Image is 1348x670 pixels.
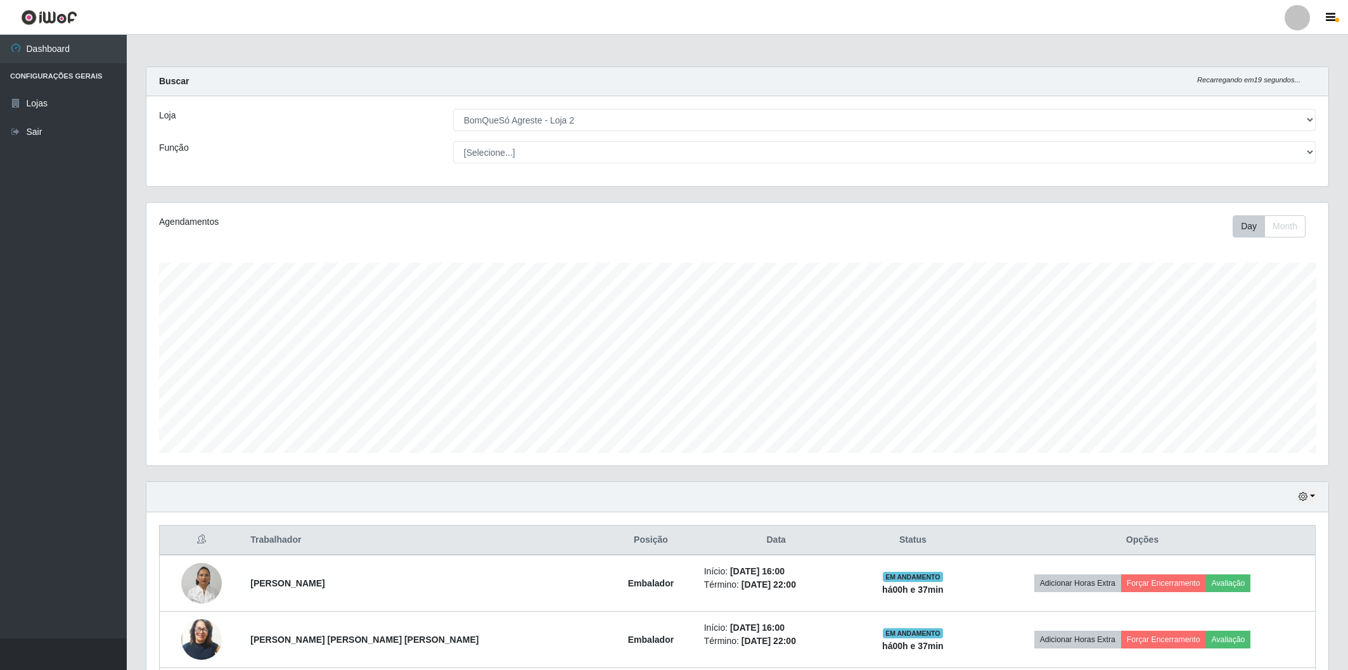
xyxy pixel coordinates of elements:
[1264,215,1306,237] button: Month
[250,578,324,588] strong: [PERSON_NAME]
[1206,631,1251,648] button: Avaliação
[704,621,849,635] li: Início:
[704,565,849,578] li: Início:
[1206,574,1251,592] button: Avaliação
[1233,215,1306,237] div: First group
[243,526,605,555] th: Trabalhador
[704,578,849,591] li: Término:
[159,76,189,86] strong: Buscar
[882,585,944,595] strong: há 00 h e 37 min
[883,628,943,638] span: EM ANDAMENTO
[704,635,849,648] li: Término:
[159,215,630,229] div: Agendamentos
[1034,631,1121,648] button: Adicionar Horas Extra
[181,616,222,663] img: 1720054938864.jpeg
[696,526,856,555] th: Data
[1233,215,1316,237] div: Toolbar with button groups
[628,635,674,645] strong: Embalador
[1233,215,1265,237] button: Day
[181,556,222,610] img: 1675303307649.jpeg
[882,641,944,651] strong: há 00 h e 37 min
[605,526,696,555] th: Posição
[1034,574,1121,592] button: Adicionar Horas Extra
[730,566,785,576] time: [DATE] 16:00
[1121,631,1206,648] button: Forçar Encerramento
[741,579,796,590] time: [DATE] 22:00
[159,141,189,155] label: Função
[21,9,77,25] img: CoreUI Logo
[970,526,1315,555] th: Opções
[628,578,674,588] strong: Embalador
[1197,76,1300,84] i: Recarregando em 19 segundos...
[856,526,970,555] th: Status
[883,572,943,582] span: EM ANDAMENTO
[159,109,176,122] label: Loja
[741,636,796,646] time: [DATE] 22:00
[1121,574,1206,592] button: Forçar Encerramento
[250,635,478,645] strong: [PERSON_NAME] [PERSON_NAME] [PERSON_NAME]
[730,623,785,633] time: [DATE] 16:00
